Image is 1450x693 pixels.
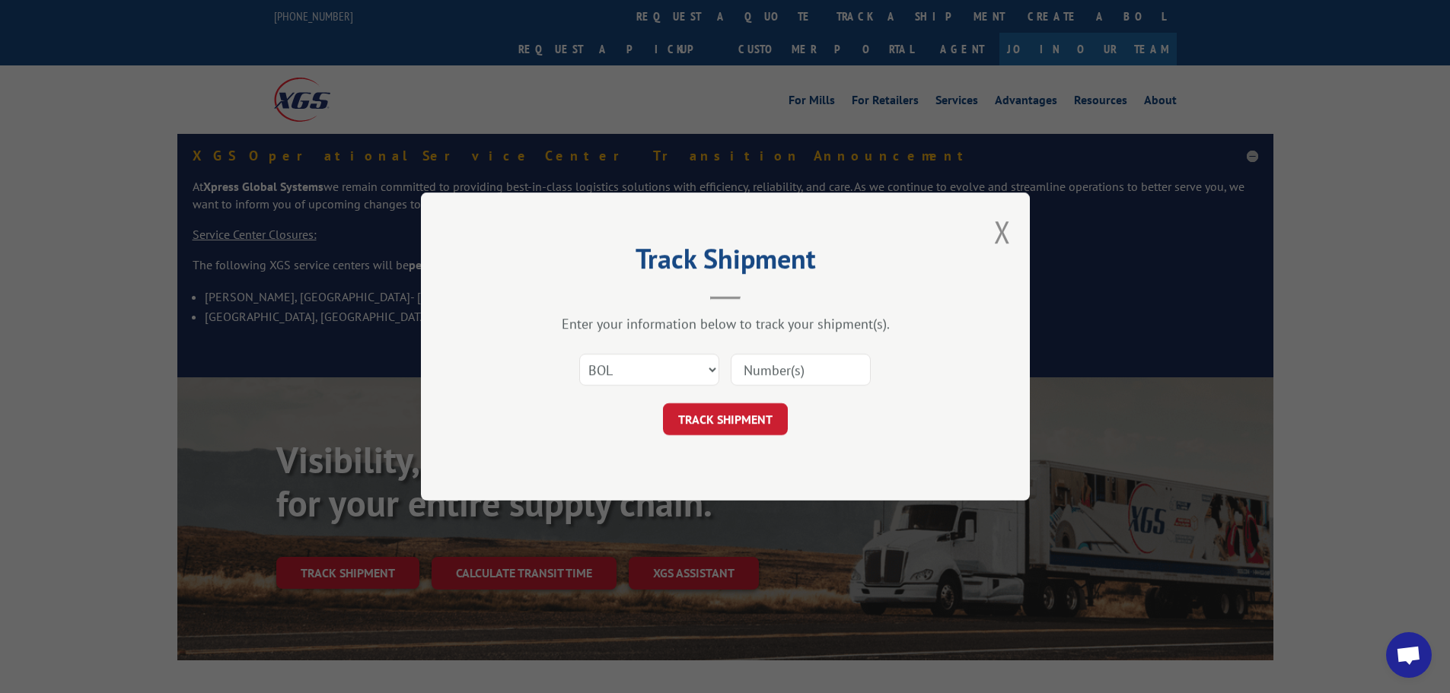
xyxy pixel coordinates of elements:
h2: Track Shipment [497,248,954,277]
a: Open chat [1386,632,1432,678]
button: Close modal [994,211,1011,252]
div: Enter your information below to track your shipment(s). [497,315,954,332]
button: TRACK SHIPMENT [663,403,788,435]
input: Number(s) [731,354,871,386]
